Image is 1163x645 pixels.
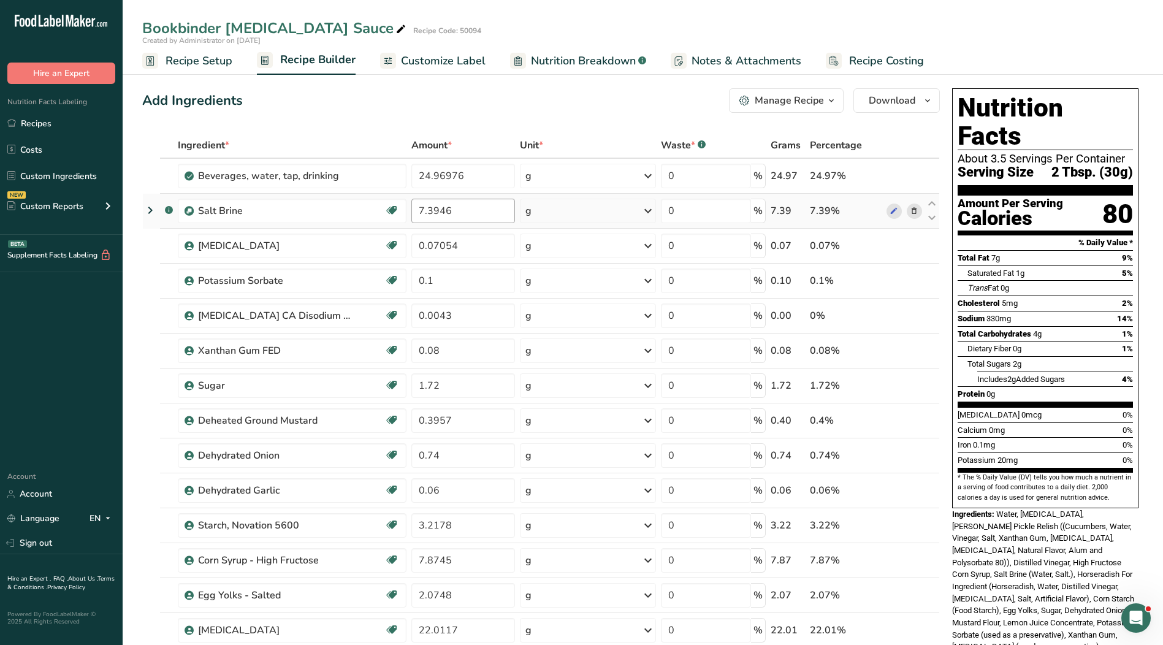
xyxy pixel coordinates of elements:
[810,273,882,288] div: 0.1%
[198,169,351,183] div: Beverages, water, tap, drinking
[671,47,801,75] a: Notes & Attachments
[525,588,532,603] div: g
[525,378,532,393] div: g
[142,36,261,45] span: Created by Administrator on [DATE]
[973,440,995,449] span: 0.1mg
[771,169,806,183] div: 24.97
[68,574,97,583] a: About Us .
[958,198,1063,210] div: Amount Per Serving
[771,138,801,153] span: Grams
[1123,426,1133,435] span: 0%
[849,53,924,69] span: Recipe Costing
[771,448,806,463] div: 0.74
[7,63,115,84] button: Hire an Expert
[958,165,1034,180] span: Serving Size
[1013,344,1021,353] span: 0g
[198,448,351,463] div: Dehydrated Onion
[185,207,194,216] img: Sub Recipe
[525,273,532,288] div: g
[525,308,532,323] div: g
[986,389,995,399] span: 0g
[826,47,924,75] a: Recipe Costing
[198,343,351,358] div: Xanthan Gum FED
[958,426,987,435] span: Calcium
[47,583,85,592] a: Privacy Policy
[1033,329,1042,338] span: 4g
[771,343,806,358] div: 0.08
[853,88,940,113] button: Download
[958,456,996,465] span: Potassium
[810,413,882,428] div: 0.4%
[525,553,532,568] div: g
[661,138,706,153] div: Waste
[166,53,232,69] span: Recipe Setup
[958,299,1000,308] span: Cholesterol
[958,389,985,399] span: Protein
[198,308,351,323] div: [MEDICAL_DATA] CA Disodium EDTA
[958,473,1133,503] section: * The % Daily Value (DV) tells you how much a nutrient in a serving of food contributes to a dail...
[810,553,882,568] div: 7.87%
[1122,344,1133,353] span: 1%
[967,283,988,292] i: Trans
[411,138,452,153] span: Amount
[525,483,532,498] div: g
[1016,269,1024,278] span: 1g
[142,47,232,75] a: Recipe Setup
[989,426,1005,435] span: 0mg
[7,191,26,199] div: NEW
[810,518,882,533] div: 3.22%
[525,448,532,463] div: g
[977,375,1065,384] span: Includes Added Sugars
[771,623,806,638] div: 22.01
[1122,375,1133,384] span: 4%
[8,240,27,248] div: BETA
[958,210,1063,227] div: Calories
[692,53,801,69] span: Notes & Attachments
[525,623,532,638] div: g
[1001,283,1009,292] span: 0g
[810,169,882,183] div: 24.97%
[810,448,882,463] div: 0.74%
[755,93,824,108] div: Manage Recipe
[510,47,646,75] a: Nutrition Breakdown
[958,440,971,449] span: Iron
[771,553,806,568] div: 7.87
[869,93,915,108] span: Download
[198,483,351,498] div: Dehydrated Garlic
[810,343,882,358] div: 0.08%
[198,518,351,533] div: Starch, Novation 5600
[952,510,994,519] span: Ingredients:
[1123,440,1133,449] span: 0%
[1122,253,1133,262] span: 9%
[1102,198,1133,231] div: 80
[771,308,806,323] div: 0.00
[810,239,882,253] div: 0.07%
[810,623,882,638] div: 22.01%
[525,169,532,183] div: g
[771,518,806,533] div: 3.22
[1121,603,1151,633] iframe: Intercom live chat
[958,410,1020,419] span: [MEDICAL_DATA]
[7,200,83,213] div: Custom Reports
[520,138,543,153] span: Unit
[967,359,1011,368] span: Total Sugars
[1123,410,1133,419] span: 0%
[7,508,59,529] a: Language
[958,314,985,323] span: Sodium
[525,518,532,533] div: g
[1122,329,1133,338] span: 1%
[257,46,356,75] a: Recipe Builder
[401,53,486,69] span: Customize Label
[771,378,806,393] div: 1.72
[958,153,1133,165] div: About 3.5 Servings Per Container
[810,204,882,218] div: 7.39%
[997,456,1018,465] span: 20mg
[178,138,229,153] span: Ingredient
[198,273,351,288] div: Potassium Sorbate
[810,308,882,323] div: 0%
[198,378,351,393] div: Sugar
[967,283,999,292] span: Fat
[198,623,351,638] div: [MEDICAL_DATA]
[198,239,351,253] div: [MEDICAL_DATA]
[1051,165,1133,180] span: 2 Tbsp. (30g)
